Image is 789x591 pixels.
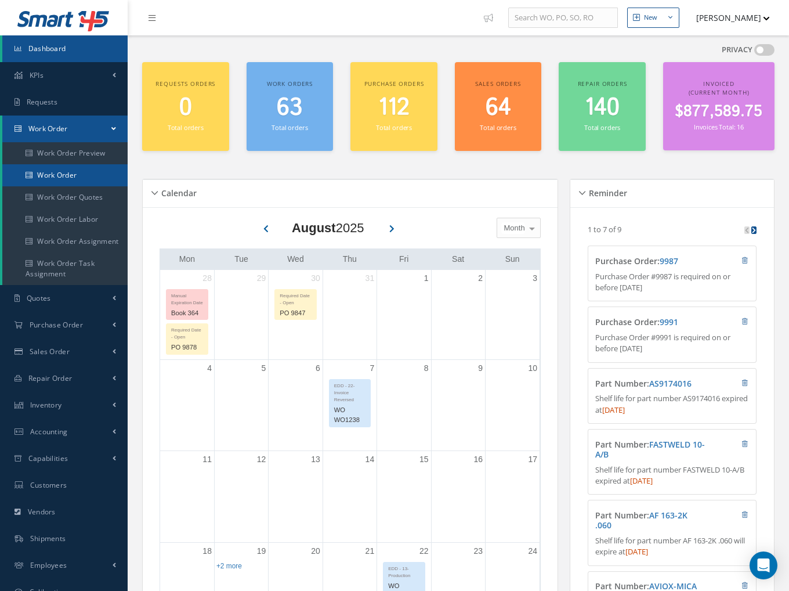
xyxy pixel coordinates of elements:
[486,270,540,360] td: August 3, 2025
[341,252,359,266] a: Thursday
[480,123,516,132] small: Total orders
[595,440,705,460] h4: Part Number
[28,453,68,463] span: Capabilities
[595,271,748,294] p: Purchase Order #9987 is required on or before [DATE]
[267,80,313,88] span: Work orders
[627,8,679,28] button: New
[28,373,73,383] span: Repair Order
[595,464,748,487] p: Shelf life for part number FASTWELD 10-A/B expired at
[431,451,485,543] td: August 16, 2025
[259,360,269,377] a: August 5, 2025
[313,360,323,377] a: August 6, 2025
[367,360,377,377] a: August 7, 2025
[422,270,431,287] a: August 1, 2025
[595,393,748,416] p: Shelf life for part number AS9174016 expired at
[602,405,625,415] span: [DATE]
[376,123,412,132] small: Total orders
[588,224,621,235] p: 1 to 7 of 9
[377,270,431,360] td: August 1, 2025
[584,123,620,132] small: Total orders
[255,543,269,560] a: August 19, 2025
[275,290,316,307] div: Required Date - Open
[689,88,750,96] span: (Current Month)
[2,142,128,164] a: Work Order Preview
[526,451,540,468] a: August 17, 2025
[232,252,251,266] a: Tuesday
[309,543,323,560] a: August 20, 2025
[476,270,485,287] a: August 2, 2025
[486,451,540,543] td: August 17, 2025
[28,124,68,134] span: Work Order
[269,270,323,360] td: July 30, 2025
[30,560,67,570] span: Employees
[431,270,485,360] td: August 2, 2025
[471,451,485,468] a: August 16, 2025
[675,100,762,123] span: $877,589.75
[595,439,705,460] a: FASTWELD 10-A/B
[526,543,540,560] a: August 24, 2025
[364,80,424,88] span: Purchase orders
[595,535,748,558] p: Shelf life for part number AF 163-2K .060 will expire at
[167,324,208,341] div: Required Date - Open
[378,91,410,124] span: 112
[27,97,57,107] span: Requests
[508,8,618,28] input: Search WO, PO, SO, RO
[397,252,411,266] a: Friday
[657,316,678,327] span: :
[285,252,306,266] a: Wednesday
[595,379,705,389] h4: Part Number
[30,480,67,490] span: Customers
[595,511,705,531] h4: Part Number
[2,230,128,253] a: Work Order Assignment
[30,70,44,80] span: KPIs
[155,80,215,88] span: Requests orders
[214,270,268,360] td: July 29, 2025
[292,221,336,235] b: August
[595,318,705,327] h4: Purchase Order
[167,290,208,307] div: Manual Expiration Date
[526,360,540,377] a: August 10, 2025
[2,35,128,62] a: Dashboard
[2,253,128,285] a: Work Order Task Assignment
[30,320,83,330] span: Purchase Order
[630,475,653,486] span: [DATE]
[595,257,705,266] h4: Purchase Order
[2,208,128,230] a: Work Order Labor
[269,451,323,543] td: August 13, 2025
[363,543,377,560] a: August 21, 2025
[160,359,214,451] td: August 4, 2025
[330,403,370,427] div: WO WO1238
[685,6,770,29] button: [PERSON_NAME]
[501,222,525,234] span: Month
[417,451,431,468] a: August 15, 2025
[255,451,269,468] a: August 12, 2025
[595,510,687,531] span: :
[486,359,540,451] td: August 10, 2025
[323,270,377,360] td: July 31, 2025
[30,534,66,543] span: Shipments
[30,427,68,437] span: Accounting
[167,307,208,320] div: Book 364
[200,543,214,560] a: August 18, 2025
[530,270,540,287] a: August 3, 2025
[585,185,627,199] h5: Reminder
[28,507,56,517] span: Vendors
[275,307,316,320] div: PO 9847
[216,562,242,570] a: Show 2 more events
[471,543,485,560] a: August 23, 2025
[309,451,323,468] a: August 13, 2025
[431,359,485,451] td: August 9, 2025
[663,62,774,150] a: Invoiced (Current Month) $877,589.75 Invoices Total: 16
[475,80,520,88] span: Sales orders
[649,378,692,389] a: AS9174016
[205,360,214,377] a: August 4, 2025
[350,62,437,151] a: Purchase orders 112 Total orders
[559,62,646,151] a: Repair orders 140 Total orders
[595,439,705,460] span: :
[177,252,197,266] a: Monday
[247,62,334,151] a: Work orders 63 Total orders
[657,255,678,266] span: :
[277,91,302,124] span: 63
[660,255,678,266] a: 9987
[377,359,431,451] td: August 8, 2025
